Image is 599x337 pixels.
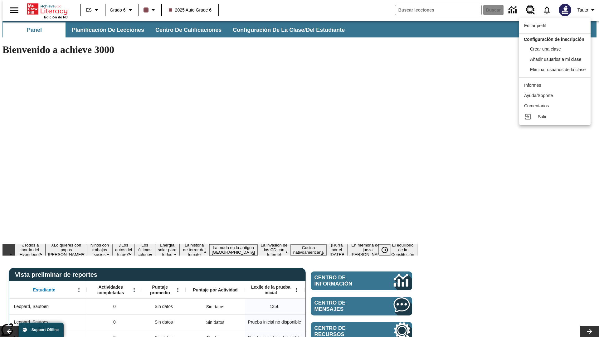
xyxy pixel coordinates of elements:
[530,46,561,51] span: Crear una clase
[524,103,549,108] span: Comentarios
[524,23,546,28] span: Editar perfil
[524,93,553,98] span: Ayuda/Soporte
[538,114,547,119] span: Salir
[530,57,581,62] span: Añadir usuarios a mi clase
[524,37,584,42] span: Configuración de inscripción
[530,67,586,72] span: Eliminar usuarios de la clase
[524,83,541,88] span: Informes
